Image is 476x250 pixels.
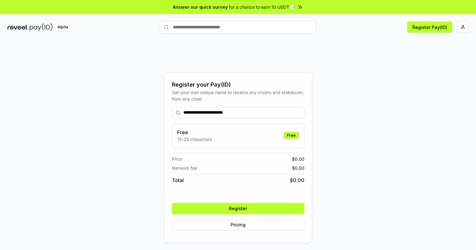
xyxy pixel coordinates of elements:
[172,80,304,89] div: Register your Pay(ID)
[172,219,304,230] button: Pricing
[292,156,304,162] span: $ 0.00
[172,177,184,184] span: Total
[407,21,452,33] button: Register Pay(ID)
[177,129,212,136] h3: Free
[30,23,53,31] img: pay_id
[7,23,28,31] img: reveel_dark
[172,165,197,171] span: Network fee
[173,4,228,10] span: Answer our quick survey
[54,23,71,31] div: Alpha
[177,136,212,143] p: 13-25 characters
[292,165,304,171] span: $ 0.00
[290,177,304,184] span: $ 0.00
[172,156,182,162] span: Price
[284,132,299,139] div: Free
[172,203,304,214] button: Register
[229,4,296,10] span: for a chance to earn 10 USDT 📝
[172,89,304,102] div: Get your own unique name to receive any crypto and stablecoin, from any chain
